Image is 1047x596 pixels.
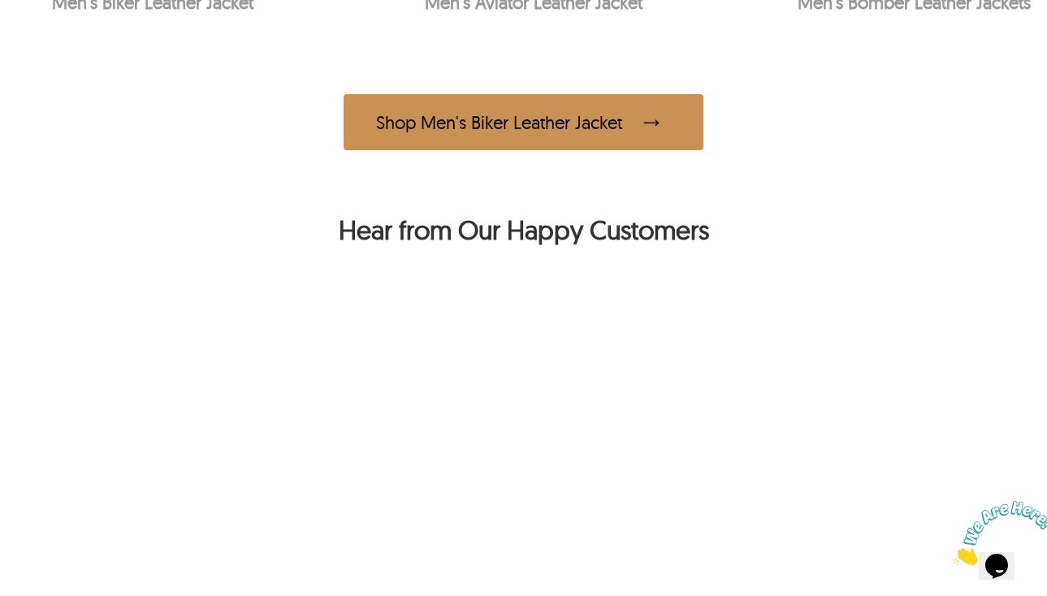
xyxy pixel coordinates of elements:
[6,6,107,71] img: Chat attention grabber
[946,495,1047,572] iframe: chat widget
[52,214,994,254] h2: Hear from Our Happy Customers
[344,94,703,150] div: Shop Men's Biker Leather Jacket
